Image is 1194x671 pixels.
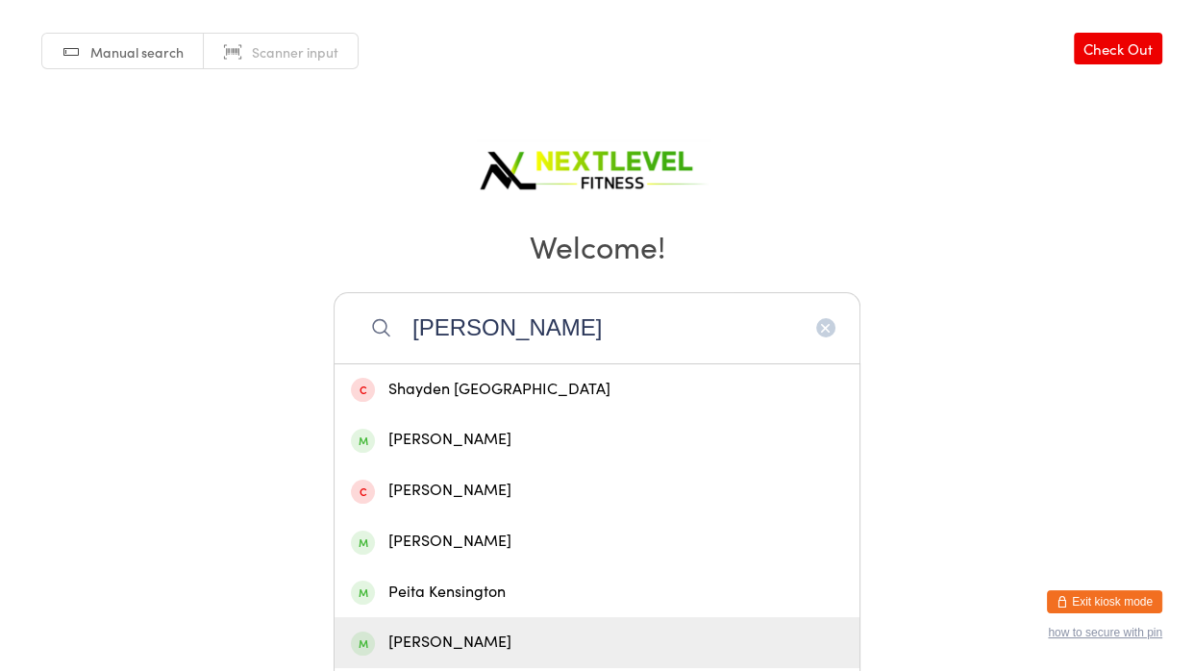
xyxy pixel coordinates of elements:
[1048,626,1162,639] button: how to secure with pin
[351,529,843,555] div: [PERSON_NAME]
[351,377,843,403] div: Shayden [GEOGRAPHIC_DATA]
[351,478,843,504] div: [PERSON_NAME]
[351,580,843,606] div: Peita Kensington
[334,292,860,363] input: Search
[90,42,184,62] span: Manual search
[477,135,717,197] img: Next Level Fitness
[351,427,843,453] div: [PERSON_NAME]
[252,42,338,62] span: Scanner input
[351,630,843,656] div: [PERSON_NAME]
[19,224,1175,267] h2: Welcome!
[1074,33,1162,64] a: Check Out
[1047,590,1162,613] button: Exit kiosk mode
